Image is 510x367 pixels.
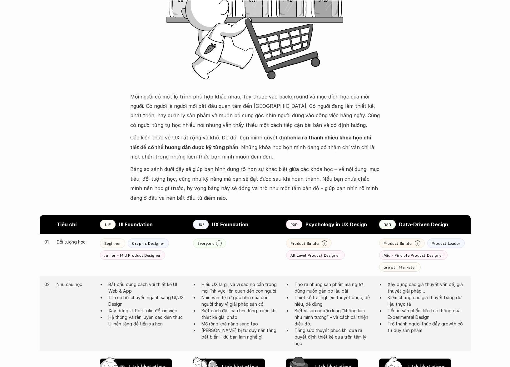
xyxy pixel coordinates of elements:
[305,221,367,228] strong: Psychology in UX Design
[388,307,466,320] p: Tối ưu sản phẩm liên tục thông qua Experimental Design
[105,222,111,227] p: UIF
[104,241,121,245] p: Beginner
[201,320,280,327] p: Mở rộng khả năng sáng tạo
[384,253,443,257] p: Mid - Pinciple Product Designer
[201,294,280,307] p: Nhìn vấn đề từ góc nhìn của con người thay vì giải pháp sẵn có
[108,314,187,327] p: Hệ thống và rèn luyện các kiến thức UI nền tảng để tiến xa hơn
[57,239,94,245] p: Đối tượng học
[130,133,380,161] p: Các kiến thức về UX rất rộng và khó. Do đó, bọn mình quyết định . Những khóa học bọn mình đang có...
[130,92,380,130] p: Mỗi người có một lộ trình phù hợp khác nhau, tùy thuộc vào background và mục đích học của mỗi ngư...
[432,241,460,245] p: Product Leader
[130,164,380,203] p: Bảng so sánh dưới đây sẽ giúp bạn hình dung rõ hơn sự khác biệt giữa các khóa học – về nội dung, ...
[295,307,373,327] p: Biết vì sao người dùng “không làm như mình tưởng” – và cách cải thiện điều đó.
[295,327,373,347] p: Tăng sức thuyết phục khi đưa ra quyết định thiết kế dựa trên tâm lý học
[132,241,165,245] p: Graphic Designer
[108,294,187,307] p: Tìm cơ hội chuyển ngành sang UI/UX Design
[290,241,320,245] p: Product Builder
[384,241,413,245] p: Product Builder
[384,265,416,269] p: Growth Marketer
[290,222,298,227] p: PXD
[197,241,215,245] p: Everyone
[290,253,340,257] p: All Level Product Designer
[201,307,280,320] p: Biết cách đặt câu hỏi đúng trước khi thiết kế giải pháp
[399,221,448,228] strong: Data-Driven Design
[201,327,280,340] p: [PERSON_NAME] bị tư duy nền tảng bất biến – dù bạn làm nghề gì.
[108,281,187,294] p: Bắt đầu đúng cách với thiết kế UI Web & App
[130,134,372,150] strong: chia ra thành nhiều khóa học chi tiết để có thể hướng dẫn được kỹ từng phần
[57,281,94,288] p: Nhu cầu học
[388,294,466,307] p: Kiểm chứng các giả thuyết bằng dữ liệu thực tế
[212,221,248,228] strong: UX Foundation
[57,221,77,228] strong: Tiêu chí
[388,320,466,334] p: Trở thành người thúc đẩy growth có tư duy sản phẩm
[201,281,280,294] p: Hiểu UX là gì, và vì sao nó cần trong mọi lĩnh vực liên quan đến con người
[388,281,466,294] p: Xây dựng các giả thuyết vấn đề, giả thuyết giải pháp…
[295,294,373,307] p: Thiết kế trải nghiệm thuyết phục, dễ hiểu, dễ dùng
[119,221,153,228] strong: UI Foundation
[108,307,187,314] p: Xây dựng UI Portfolio để xin việc
[44,239,51,245] p: 01
[104,253,161,257] p: Junior - Mid Product Designer
[197,222,205,227] p: UXF
[44,281,51,288] p: 02
[384,222,391,227] p: DAD
[295,281,373,294] p: Tạo ra những sản phẩm mà người dùng muốn gắn bó lâu dài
